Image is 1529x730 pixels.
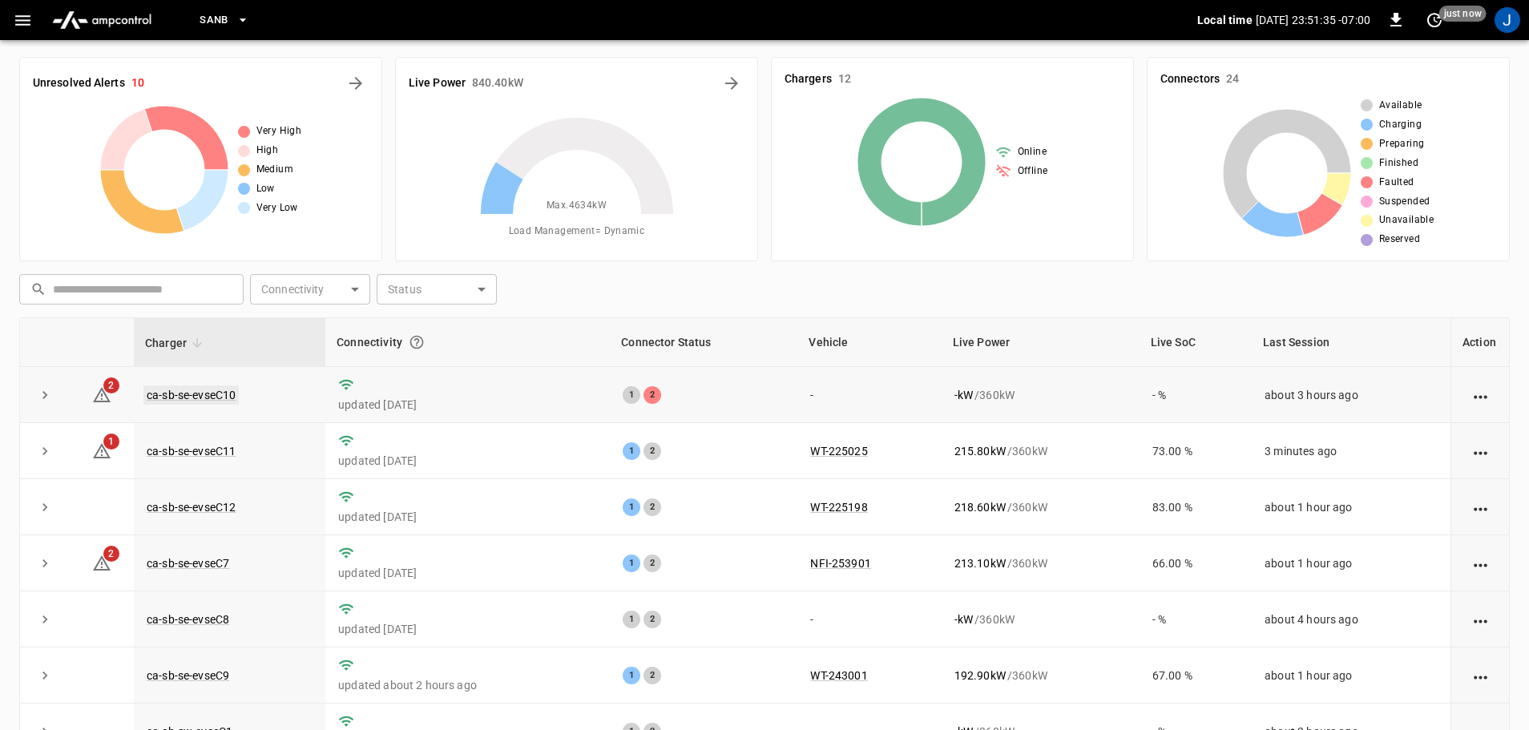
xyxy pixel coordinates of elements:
[954,611,973,627] p: - kW
[954,443,1127,459] div: / 360 kW
[623,498,640,516] div: 1
[1495,7,1520,33] div: profile-icon
[954,387,1127,403] div: / 360 kW
[1439,6,1487,22] span: just now
[1471,387,1491,403] div: action cell options
[1422,7,1447,33] button: set refresh interval
[147,445,236,458] a: ca-sb-se-evseC11
[33,439,57,463] button: expand row
[623,555,640,572] div: 1
[1252,318,1450,367] th: Last Session
[92,556,111,569] a: 2
[1450,318,1509,367] th: Action
[1018,144,1047,160] span: Online
[954,611,1127,627] div: / 360 kW
[1256,12,1370,28] p: [DATE] 23:51:35 -07:00
[954,387,973,403] p: - kW
[147,501,236,514] a: ca-sb-se-evseC12
[103,377,119,393] span: 2
[810,669,867,682] a: WT-243001
[147,557,229,570] a: ca-sb-se-evseC7
[797,318,941,367] th: Vehicle
[1252,647,1450,704] td: about 1 hour ago
[810,557,871,570] a: NFI-253901
[1379,232,1420,248] span: Reserved
[1018,163,1048,179] span: Offline
[193,5,256,36] button: SanB
[1379,136,1425,152] span: Preparing
[623,386,640,404] div: 1
[1252,367,1450,423] td: about 3 hours ago
[147,669,229,682] a: ca-sb-se-evseC9
[33,495,57,519] button: expand row
[797,591,941,647] td: -
[1197,12,1253,28] p: Local time
[785,71,832,88] h6: Chargers
[1140,318,1252,367] th: Live SoC
[643,667,661,684] div: 2
[92,387,111,400] a: 2
[338,397,597,413] p: updated [DATE]
[643,386,661,404] div: 2
[103,546,119,562] span: 2
[942,318,1140,367] th: Live Power
[623,611,640,628] div: 1
[547,198,607,214] span: Max. 4634 kW
[343,71,369,96] button: All Alerts
[145,333,208,353] span: Charger
[33,75,125,92] h6: Unresolved Alerts
[1140,367,1252,423] td: - %
[810,445,867,458] a: WT-225025
[1140,647,1252,704] td: 67.00 %
[1379,155,1418,171] span: Finished
[1379,175,1414,191] span: Faulted
[954,667,1006,684] p: 192.90 kW
[143,385,239,405] a: ca-sb-se-evseC10
[1252,479,1450,535] td: about 1 hour ago
[1379,98,1422,114] span: Available
[610,318,797,367] th: Connector Status
[1140,479,1252,535] td: 83.00 %
[1252,423,1450,479] td: 3 minutes ago
[1252,591,1450,647] td: about 4 hours ago
[33,607,57,631] button: expand row
[1471,499,1491,515] div: action cell options
[256,181,275,197] span: Low
[643,442,661,460] div: 2
[1226,71,1239,88] h6: 24
[92,443,111,456] a: 1
[1379,194,1430,210] span: Suspended
[954,555,1127,571] div: / 360 kW
[131,75,144,92] h6: 10
[338,453,597,469] p: updated [DATE]
[954,555,1006,571] p: 213.10 kW
[33,663,57,688] button: expand row
[954,499,1006,515] p: 218.60 kW
[954,667,1127,684] div: / 360 kW
[256,123,302,139] span: Very High
[954,499,1127,515] div: / 360 kW
[338,509,597,525] p: updated [DATE]
[1379,212,1434,228] span: Unavailable
[472,75,523,92] h6: 840.40 kW
[1160,71,1220,88] h6: Connectors
[103,434,119,450] span: 1
[1471,667,1491,684] div: action cell options
[147,613,229,626] a: ca-sb-se-evseC8
[509,224,645,240] span: Load Management = Dynamic
[623,442,640,460] div: 1
[643,611,661,628] div: 2
[1471,443,1491,459] div: action cell options
[1252,535,1450,591] td: about 1 hour ago
[810,501,867,514] a: WT-225198
[1140,423,1252,479] td: 73.00 %
[337,328,599,357] div: Connectivity
[797,367,941,423] td: -
[256,162,293,178] span: Medium
[643,498,661,516] div: 2
[954,443,1006,459] p: 215.80 kW
[46,5,158,35] img: ampcontrol.io logo
[838,71,851,88] h6: 12
[1471,555,1491,571] div: action cell options
[1379,117,1422,133] span: Charging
